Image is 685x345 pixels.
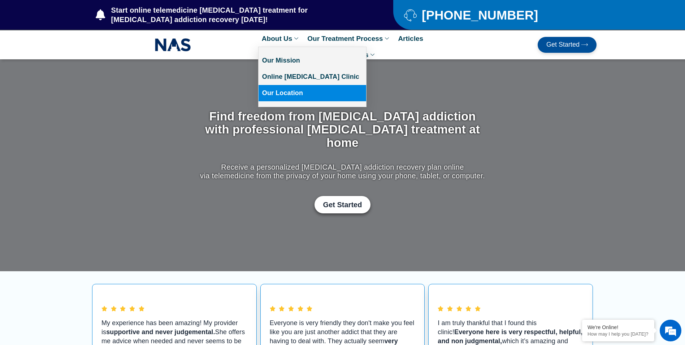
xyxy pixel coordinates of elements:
b: supportive and never judgemental. [106,328,215,336]
a: Articles [394,30,427,47]
span: Start online telemedicine [MEDICAL_DATA] treatment for [MEDICAL_DATA] addiction recovery [DATE]! [109,5,365,24]
textarea: Type your message and hit 'Enter' [4,197,138,223]
img: NAS_email_signature-removebg-preview.png [155,37,191,53]
a: Get Started [315,196,371,213]
a: Online [MEDICAL_DATA] Clinic [259,69,366,85]
a: About Us [258,30,304,47]
div: Minimize live chat window [118,4,136,21]
div: We're Online! [588,324,649,330]
p: How may I help you today? [588,331,649,337]
div: Chat with us now [48,38,132,47]
b: Everyone here is very respectful, helpful, and non judgmental, [438,328,582,345]
h1: Find freedom from [MEDICAL_DATA] addiction with professional [MEDICAL_DATA] treatment at home [198,110,487,149]
a: Our Mission [259,52,366,69]
div: Navigation go back [8,37,19,48]
span: Get Started [323,200,362,209]
span: We're online! [42,91,100,164]
span: Get Started [546,41,580,48]
a: [PHONE_NUMBER] [404,9,578,21]
a: Our Treatment Process [304,30,394,47]
span: [PHONE_NUMBER] [420,10,538,20]
div: Get Started with Suboxone Treatment by filling-out this new patient packet form [198,196,487,213]
a: Get Started [538,37,597,53]
a: Our Location [259,85,366,101]
p: Receive a personalized [MEDICAL_DATA] addiction recovery plan online via telemedicine from the pr... [198,163,487,180]
a: Start online telemedicine [MEDICAL_DATA] treatment for [MEDICAL_DATA] addiction recovery [DATE]! [96,5,364,24]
